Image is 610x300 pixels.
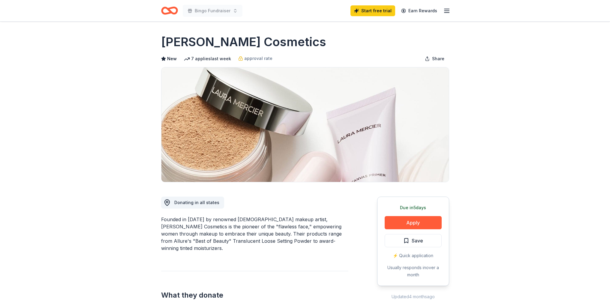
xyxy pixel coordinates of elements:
[161,4,178,18] a: Home
[420,53,449,65] button: Share
[350,5,395,16] a: Start free trial
[385,252,442,259] div: ⚡️ Quick application
[161,67,449,182] img: Image for Laura Mercier Cosmetics
[238,55,272,62] a: approval rate
[385,216,442,229] button: Apply
[432,55,444,62] span: Share
[385,234,442,247] button: Save
[398,5,441,16] a: Earn Rewards
[161,34,326,50] h1: [PERSON_NAME] Cosmetics
[174,200,219,205] span: Donating in all states
[183,5,242,17] button: Bingo Fundraiser
[184,55,231,62] div: 7 applies last week
[385,204,442,211] div: Due in 5 days
[161,290,348,300] h2: What they donate
[195,7,230,14] span: Bingo Fundraiser
[412,237,423,245] span: Save
[244,55,272,62] span: approval rate
[161,216,348,252] div: Founded in [DATE] by renowned [DEMOGRAPHIC_DATA] makeup artist, [PERSON_NAME] Cosmetics is the pi...
[167,55,177,62] span: New
[385,264,442,278] div: Usually responds in over a month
